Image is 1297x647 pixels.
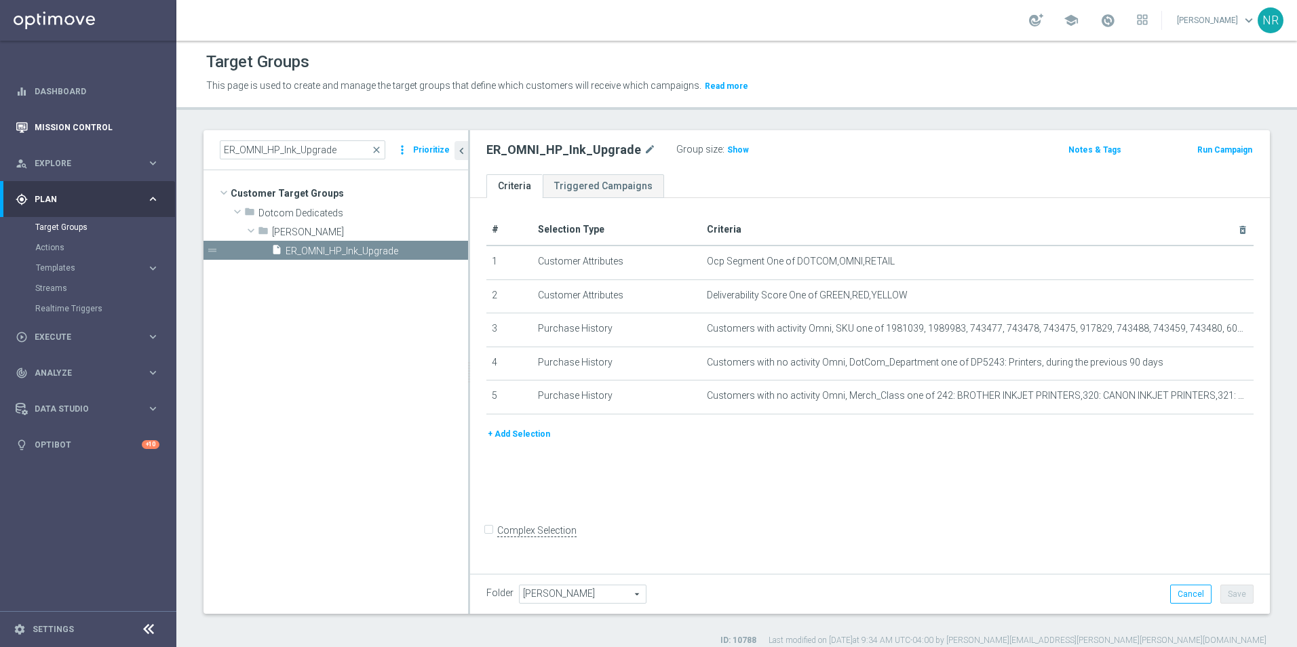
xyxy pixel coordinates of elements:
a: Realtime Triggers [35,303,141,314]
button: Run Campaign [1196,142,1254,157]
div: Data Studio [16,403,147,415]
span: Explore [35,159,147,168]
button: Read more [703,79,750,94]
i: play_circle_outline [16,331,28,343]
i: keyboard_arrow_right [147,193,159,205]
button: track_changes Analyze keyboard_arrow_right [15,368,160,378]
button: Notes & Tags [1067,142,1123,157]
i: insert_drive_file [271,244,282,260]
div: Mission Control [16,109,159,145]
td: Purchase History [533,380,701,414]
span: Deliverability Score One of GREEN,RED,YELLOW [707,290,908,301]
a: Dashboard [35,73,159,109]
span: Customers with no activity Omni, DotCom_Department one of DP5243: Printers, during the previous 9... [707,357,1163,368]
span: Customers with activity Omni, SKU one of 1981039, 1989983, 743477, 743478, 743475, 917829, 743488... [707,323,1248,334]
input: Quick find group or folder [220,140,385,159]
td: Purchase History [533,347,701,380]
label: Last modified on [DATE] at 9:34 AM UTC-04:00 by [PERSON_NAME][EMAIL_ADDRESS][PERSON_NAME][PERSON_... [769,635,1266,646]
div: Target Groups [35,217,175,237]
h1: Target Groups [206,52,309,72]
i: keyboard_arrow_right [147,262,159,275]
span: This page is used to create and manage the target groups that define which customers will receive... [206,80,701,91]
button: gps_fixed Plan keyboard_arrow_right [15,194,160,205]
i: person_search [16,157,28,170]
div: equalizer Dashboard [15,86,160,97]
td: Customer Attributes [533,246,701,279]
button: Templates keyboard_arrow_right [35,262,160,273]
a: Optibot [35,427,142,463]
a: [PERSON_NAME]keyboard_arrow_down [1176,10,1258,31]
button: person_search Explore keyboard_arrow_right [15,158,160,169]
div: Templates [36,264,147,272]
i: more_vert [395,140,409,159]
div: Optibot [16,427,159,463]
button: Cancel [1170,585,1212,604]
button: Mission Control [15,122,160,133]
div: Templates [35,258,175,278]
button: chevron_left [454,141,468,160]
button: play_circle_outline Execute keyboard_arrow_right [15,332,160,342]
button: Data Studio keyboard_arrow_right [15,404,160,414]
label: Group size [676,144,722,155]
i: keyboard_arrow_right [147,366,159,379]
span: Criteria [707,224,741,235]
button: Save [1220,585,1254,604]
a: Settings [33,625,74,633]
span: Show [727,145,749,155]
label: ID: 10788 [720,635,756,646]
td: 1 [486,246,533,279]
i: delete_forever [1237,224,1248,235]
a: Triggered Campaigns [543,174,664,198]
button: + Add Selection [486,427,551,442]
div: Execute [16,331,147,343]
button: Prioritize [411,141,452,159]
span: Johnny [272,227,468,238]
div: Actions [35,237,175,258]
td: 5 [486,380,533,414]
span: Execute [35,333,147,341]
a: Target Groups [35,222,141,233]
i: chevron_left [455,144,468,157]
div: Realtime Triggers [35,298,175,319]
td: Customer Attributes [533,279,701,313]
i: track_changes [16,367,28,379]
span: Ocp Segment One of DOTCOM,OMNI,RETAIL [707,256,895,267]
th: # [486,214,533,246]
td: Purchase History [533,313,701,347]
span: ER_OMNI_HP_Ink_Upgrade [286,246,468,257]
i: folder [258,225,269,241]
th: Selection Type [533,214,701,246]
div: +10 [142,440,159,449]
i: keyboard_arrow_right [147,330,159,343]
label: Folder [486,587,514,599]
span: Templates [36,264,133,272]
i: keyboard_arrow_right [147,402,159,415]
span: Plan [35,195,147,203]
i: equalizer [16,85,28,98]
div: Plan [16,193,147,205]
div: Dashboard [16,73,159,109]
a: Criteria [486,174,543,198]
button: lightbulb Optibot +10 [15,439,160,450]
i: keyboard_arrow_right [147,157,159,170]
span: keyboard_arrow_down [1241,13,1256,28]
span: Customer Target Groups [231,184,468,203]
label: : [722,144,724,155]
h2: ER_OMNI_HP_Ink_Upgrade [486,142,641,158]
span: Analyze [35,369,147,377]
a: Actions [35,242,141,253]
label: Complex Selection [497,524,577,537]
td: 2 [486,279,533,313]
div: Explore [16,157,147,170]
i: gps_fixed [16,193,28,205]
i: settings [14,623,26,635]
span: close [371,144,382,155]
span: Dotcom Dedicateds [258,208,468,219]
